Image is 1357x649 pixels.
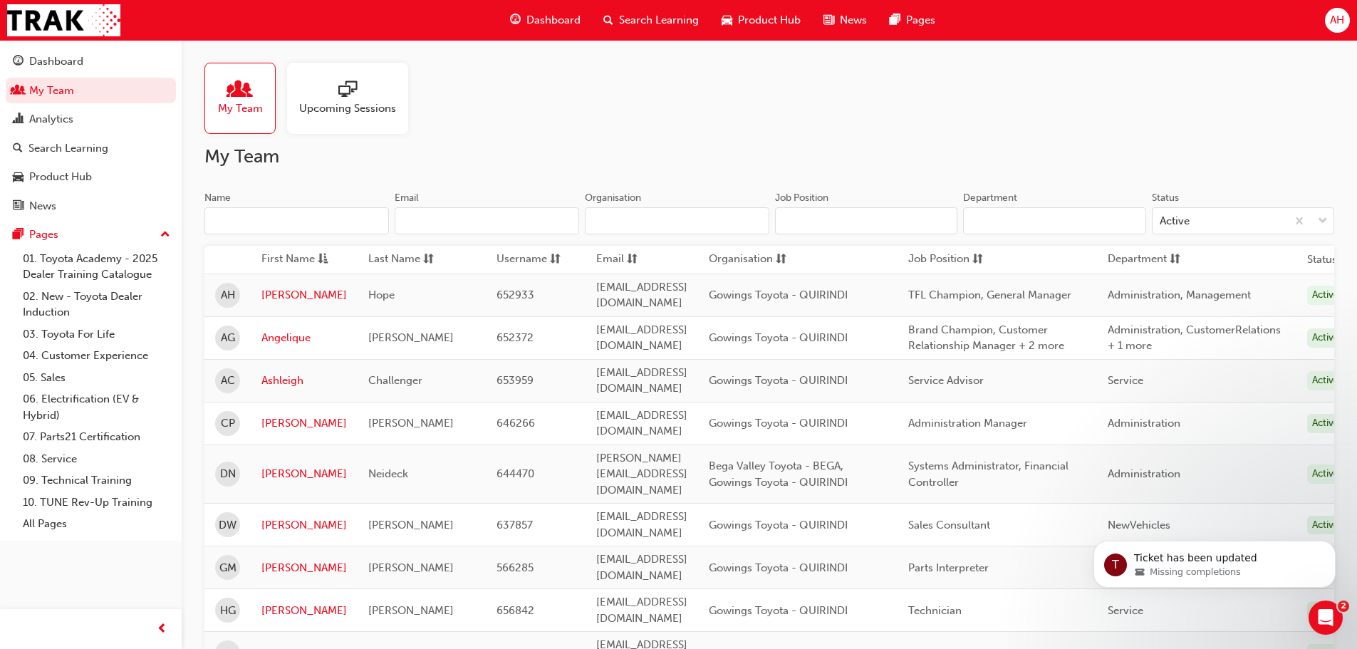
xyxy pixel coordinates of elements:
span: 656842 [496,604,534,617]
a: My Team [204,63,287,134]
span: [EMAIL_ADDRESS][DOMAIN_NAME] [596,553,687,582]
div: Organisation [585,191,641,205]
span: Bega Valley Toyota - BEGA, Gowings Toyota - QUIRINDI [709,460,848,489]
button: DashboardMy TeamAnalyticsSearch LearningProduct HubNews [6,46,176,222]
span: Username [496,251,547,269]
input: Name [204,207,389,234]
img: Trak [7,4,120,36]
span: [EMAIL_ADDRESS][DOMAIN_NAME] [596,281,687,310]
span: Brand Champion, Customer Relationship Manager + 2 more [908,323,1064,353]
span: DW [219,517,236,534]
span: [PERSON_NAME] [368,331,454,344]
a: [PERSON_NAME] [261,560,347,576]
span: search-icon [13,142,23,155]
span: news-icon [823,11,834,29]
span: GM [219,560,236,576]
a: 02. New - Toyota Dealer Induction [17,286,176,323]
button: First Nameasc-icon [261,251,340,269]
a: 07. Parts21 Certification [17,426,176,448]
button: Usernamesorting-icon [496,251,575,269]
span: sorting-icon [627,251,638,269]
div: Status [1152,191,1179,205]
div: Active [1307,371,1344,390]
span: Search Learning [619,12,699,28]
a: 10. TUNE Rev-Up Training [17,492,176,514]
div: News [29,198,56,214]
a: Dashboard [6,48,176,75]
span: sorting-icon [972,251,983,269]
span: sorting-icon [1170,251,1180,269]
span: Organisation [709,251,773,269]
div: Active [1307,464,1344,484]
span: AH [221,287,235,303]
span: people-icon [231,81,249,100]
span: [PERSON_NAME][EMAIL_ADDRESS][DOMAIN_NAME] [596,452,687,497]
span: Service Advisor [908,374,984,387]
span: guage-icon [510,11,521,29]
a: [PERSON_NAME] [261,415,347,432]
a: pages-iconPages [878,6,947,35]
span: 2 [1338,601,1349,612]
span: people-icon [13,85,24,98]
span: [PERSON_NAME] [368,519,454,531]
span: pages-icon [13,229,24,242]
a: [PERSON_NAME] [261,466,347,482]
span: search-icon [603,11,613,29]
iframe: Intercom notifications message [1072,511,1357,611]
span: Gowings Toyota - QUIRINDI [709,374,848,387]
div: Active [1307,328,1344,348]
span: 566285 [496,561,534,574]
div: Email [395,191,419,205]
a: [PERSON_NAME] [261,517,347,534]
a: 05. Sales [17,367,176,389]
a: search-iconSearch Learning [592,6,710,35]
a: news-iconNews [812,6,878,35]
span: Gowings Toyota - QUIRINDI [709,519,848,531]
div: Product Hub [29,169,92,185]
span: Technician [908,604,962,617]
span: asc-icon [318,251,328,269]
a: Analytics [6,106,176,133]
button: AH [1325,8,1350,33]
span: sorting-icon [776,251,786,269]
span: Email [596,251,624,269]
span: Department [1108,251,1167,269]
span: HG [220,603,236,619]
a: Product Hub [6,164,176,190]
span: Administration [1108,467,1180,480]
a: News [6,193,176,219]
div: Job Position [775,191,828,205]
a: Angelique [261,330,347,346]
a: [PERSON_NAME] [261,603,347,619]
span: First Name [261,251,315,269]
a: 09. Technical Training [17,469,176,492]
a: 06. Electrification (EV & Hybrid) [17,388,176,426]
div: Analytics [29,111,73,128]
button: Pages [6,222,176,248]
span: Hope [368,289,395,301]
a: 03. Toyota For Life [17,323,176,346]
button: Emailsorting-icon [596,251,675,269]
span: 653959 [496,374,534,387]
span: Administration, Management [1108,289,1251,301]
span: AC [221,373,235,389]
span: News [840,12,867,28]
a: Ashleigh [261,373,347,389]
a: guage-iconDashboard [499,6,592,35]
a: 08. Service [17,448,176,470]
button: Organisationsorting-icon [709,251,787,269]
div: Pages [29,227,58,243]
div: Department [963,191,1017,205]
a: All Pages [17,513,176,535]
span: My Team [218,100,263,117]
div: Active [1160,213,1190,229]
span: Dashboard [526,12,581,28]
span: car-icon [722,11,732,29]
span: Product Hub [738,12,801,28]
span: Systems Administrator, Financial Controller [908,460,1069,489]
span: pages-icon [890,11,900,29]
